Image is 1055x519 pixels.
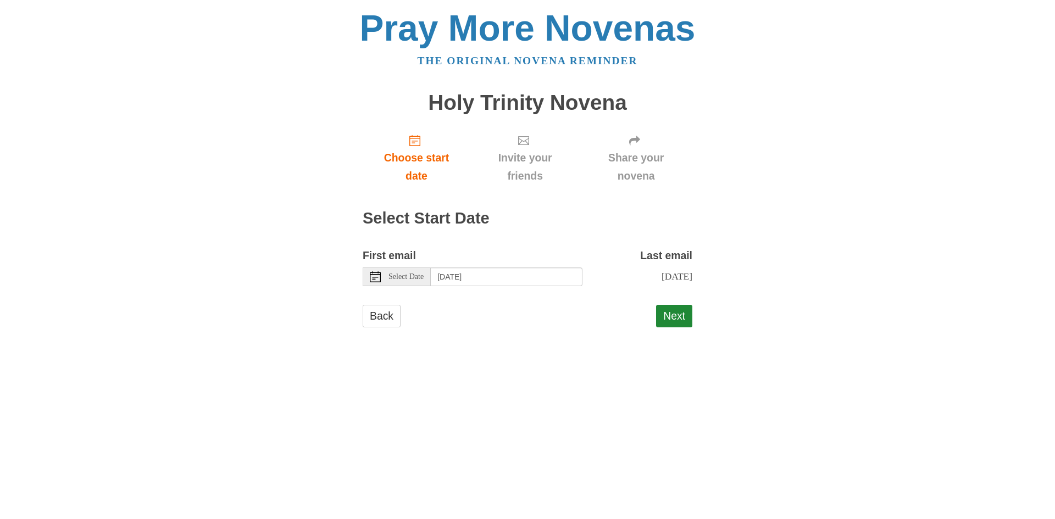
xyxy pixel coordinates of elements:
[580,125,692,191] a: Share your novena
[360,8,696,48] a: Pray More Novenas
[662,271,692,282] span: [DATE]
[363,91,692,115] h1: Holy Trinity Novena
[481,149,569,185] span: Invite your friends
[470,125,580,191] a: Invite your friends
[363,247,416,265] label: First email
[363,125,470,191] a: Choose start date
[418,55,638,66] a: The original novena reminder
[363,305,401,327] a: Back
[388,273,424,281] span: Select Date
[640,247,692,265] label: Last email
[374,149,459,185] span: Choose start date
[591,149,681,185] span: Share your novena
[656,305,692,327] button: Next
[363,210,692,227] h2: Select Start Date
